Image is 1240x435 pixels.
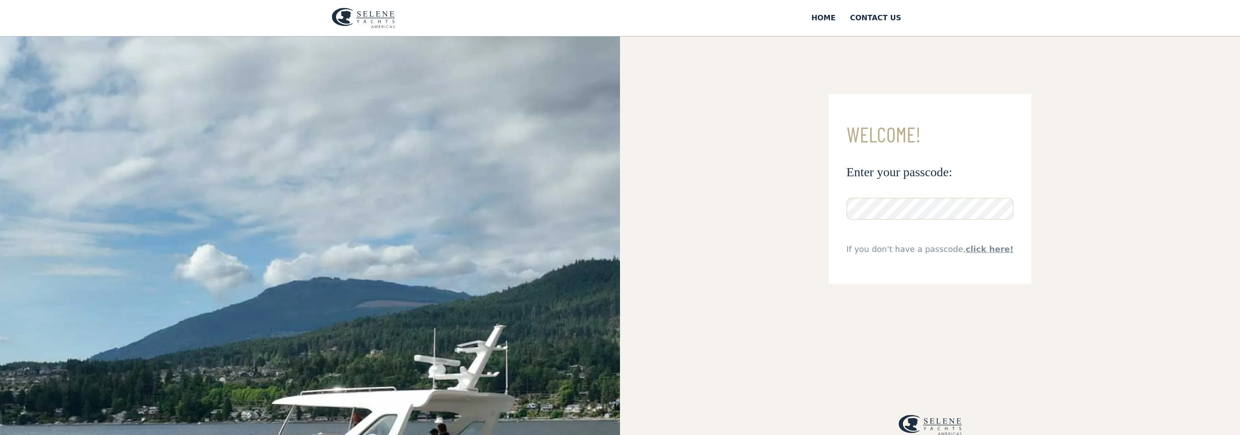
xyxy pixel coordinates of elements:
[850,13,901,23] div: Contact US
[847,164,1014,180] h3: Enter your passcode:
[966,244,1013,254] a: click here!
[829,94,1032,284] form: Email Form
[332,8,395,28] img: logo
[847,123,1014,146] h3: Welcome!
[847,243,1014,255] div: If you don't have a passcode,
[811,13,836,23] div: Home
